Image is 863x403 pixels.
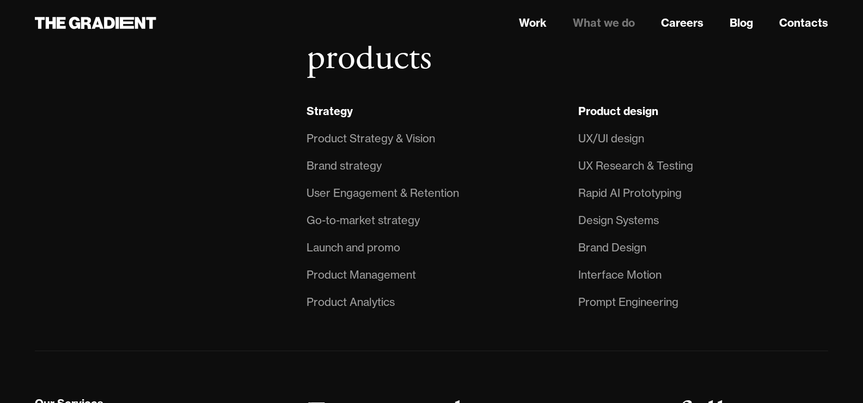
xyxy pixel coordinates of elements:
div: Go-to-market strategy [307,212,420,229]
a: Careers [661,15,703,31]
div: Brand Design [578,239,646,256]
a: Contacts [779,15,828,31]
div: Prompt Engineering [578,293,678,311]
div: User Engagement & Retention [307,184,459,202]
div: Design Systems [578,212,659,229]
div: Interface Motion [578,266,662,284]
div: Brand strategy [307,157,382,175]
div: Rapid AI Prototyping [578,184,682,202]
div: Strategy [307,104,353,118]
a: Work [519,15,547,31]
div: Launch and promo [307,239,400,256]
div: UX/UI design [578,130,644,147]
div: Product Strategy & Vision [307,130,435,147]
strong: Product design [578,104,658,118]
a: Blog [730,15,753,31]
div: Product Analytics [307,293,395,311]
a: What we do [573,15,635,31]
div: UX Research & Testing [578,157,693,175]
div: Product Management [307,266,416,284]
